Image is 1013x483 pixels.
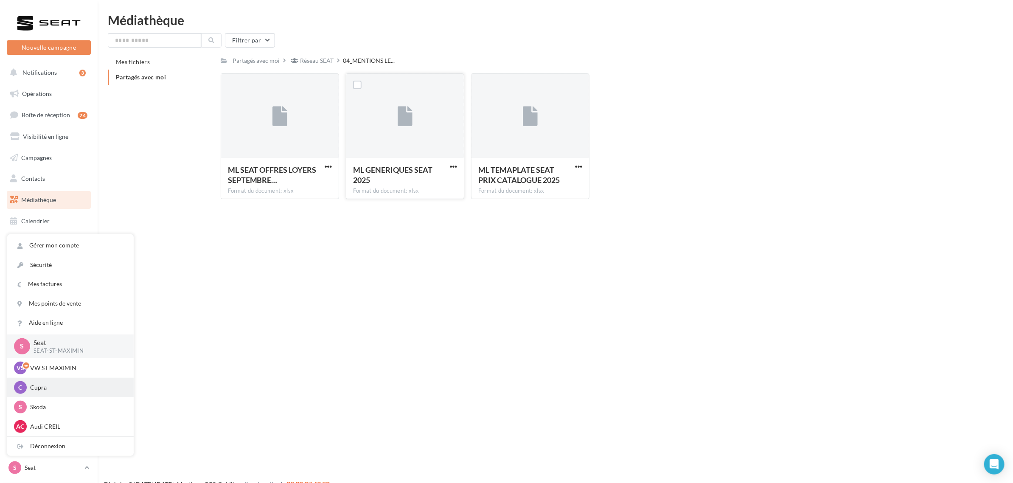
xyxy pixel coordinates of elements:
[7,313,134,332] a: Aide en ligne
[228,165,317,185] span: ML SEAT OFFRES LOYERS SEPTEMBRE 2025
[21,217,50,225] span: Calendrier
[5,106,93,124] a: Boîte de réception24
[7,294,134,313] a: Mes points de vente
[300,56,334,65] div: Réseau SEAT
[22,69,57,76] span: Notifications
[30,403,123,411] p: Skoda
[25,463,81,472] p: Seat
[7,236,134,255] a: Gérer mon compte
[17,422,25,431] span: AC
[353,187,457,195] div: Format du document: xlsx
[7,275,134,294] a: Mes factures
[5,212,93,230] a: Calendrier
[13,463,17,472] span: S
[5,149,93,167] a: Campagnes
[23,133,68,140] span: Visibilité en ligne
[233,56,280,65] div: Partagés avec moi
[343,56,395,65] span: 04_MENTIONS LE...
[984,454,1005,475] div: Open Intercom Messenger
[19,403,22,411] span: S
[108,14,1003,26] div: Médiathèque
[30,422,123,431] p: Audi CREIL
[478,187,582,195] div: Format du document: xlsx
[30,383,123,392] p: Cupra
[34,347,120,355] p: SEAT-ST-MAXIMIN
[7,437,134,456] div: Déconnexion
[22,90,52,97] span: Opérations
[5,233,93,258] a: PLV et print personnalisable
[353,165,432,185] span: ML GENERIQUES SEAT 2025
[5,170,93,188] a: Contacts
[79,70,86,76] div: 3
[21,196,56,203] span: Médiathèque
[7,40,91,55] button: Nouvelle campagne
[30,364,123,372] p: VW ST MAXIMIN
[116,73,166,81] span: Partagés avec moi
[7,256,134,275] a: Sécurité
[17,364,24,372] span: VS
[7,460,91,476] a: S Seat
[22,111,70,118] span: Boîte de réception
[21,154,52,161] span: Campagnes
[5,261,93,286] a: Campagnes DataOnDemand
[228,187,332,195] div: Format du document: xlsx
[5,64,89,81] button: Notifications 3
[34,338,120,348] p: Seat
[5,191,93,209] a: Médiathèque
[19,383,22,392] span: C
[20,341,24,351] span: S
[78,112,87,119] div: 24
[478,165,560,185] span: ML TEMAPLATE SEAT PRIX CATALOGUE 2025
[5,128,93,146] a: Visibilité en ligne
[5,85,93,103] a: Opérations
[21,175,45,182] span: Contacts
[116,58,150,65] span: Mes fichiers
[225,33,275,48] button: Filtrer par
